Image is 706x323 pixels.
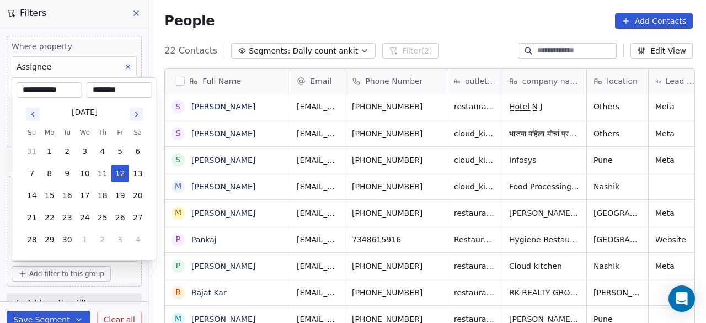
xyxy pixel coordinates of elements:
button: 19 [111,187,129,204]
button: 15 [41,187,58,204]
button: Go to next month [129,107,145,122]
button: 2 [94,231,111,248]
button: 31 [23,142,41,160]
button: 23 [58,209,76,226]
th: Saturday [129,127,147,138]
button: 13 [129,165,147,182]
button: 6 [129,142,147,160]
button: 14 [23,187,41,204]
button: 1 [76,231,94,248]
button: 22 [41,209,58,226]
button: 30 [58,231,76,248]
button: 16 [58,187,76,204]
button: 4 [129,231,147,248]
button: 8 [41,165,58,182]
button: 2 [58,142,76,160]
div: [DATE] [72,107,98,118]
button: 17 [76,187,94,204]
button: 11 [94,165,111,182]
button: 1 [41,142,58,160]
button: 4 [94,142,111,160]
button: 28 [23,231,41,248]
button: 18 [94,187,111,204]
button: Go to previous month [25,107,41,122]
th: Friday [111,127,129,138]
button: 24 [76,209,94,226]
button: 3 [111,231,129,248]
th: Thursday [94,127,111,138]
th: Tuesday [58,127,76,138]
th: Wednesday [76,127,94,138]
button: 26 [111,209,129,226]
button: 10 [76,165,94,182]
button: 21 [23,209,41,226]
th: Monday [41,127,58,138]
button: 3 [76,142,94,160]
button: 7 [23,165,41,182]
button: 27 [129,209,147,226]
button: 5 [111,142,129,160]
button: 29 [41,231,58,248]
button: 12 [111,165,129,182]
button: 20 [129,187,147,204]
th: Sunday [23,127,41,138]
button: 25 [94,209,111,226]
button: 9 [58,165,76,182]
